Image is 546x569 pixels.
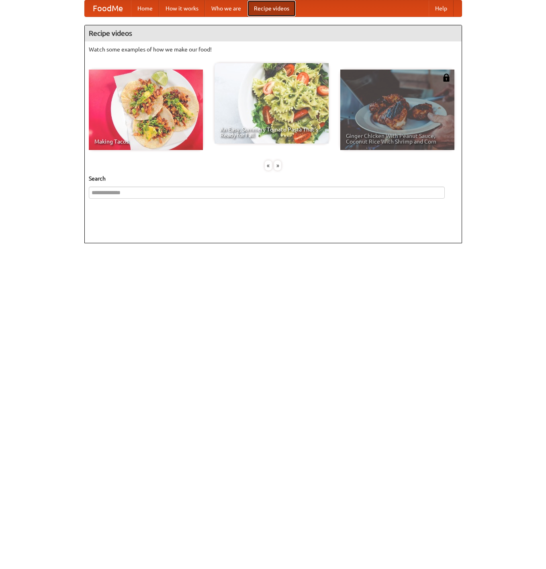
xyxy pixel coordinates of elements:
div: « [265,160,272,170]
a: An Easy, Summery Tomato Pasta That's Ready for Fall [215,63,329,144]
a: Making Tacos [89,70,203,150]
h5: Search [89,175,458,183]
span: Making Tacos [94,139,197,144]
h4: Recipe videos [85,25,462,41]
a: Recipe videos [247,0,296,16]
div: » [274,160,281,170]
a: Home [131,0,159,16]
a: FoodMe [85,0,131,16]
a: Help [429,0,454,16]
p: Watch some examples of how we make our food! [89,45,458,53]
span: An Easy, Summery Tomato Pasta That's Ready for Fall [220,127,323,138]
a: Who we are [205,0,247,16]
a: How it works [159,0,205,16]
img: 483408.png [442,74,450,82]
